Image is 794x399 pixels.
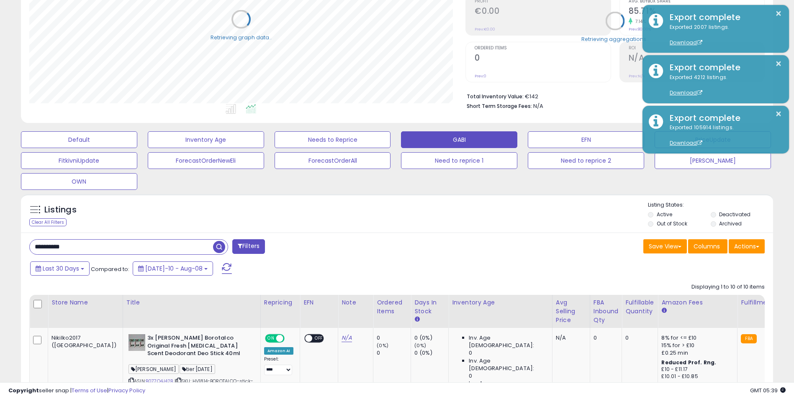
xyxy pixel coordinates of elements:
[128,334,145,351] img: 419g2FGRyAL._SL40_.jpg
[775,59,782,69] button: ×
[528,131,644,148] button: EFN
[401,131,517,148] button: GABI
[663,11,783,23] div: Export complete
[30,261,90,276] button: Last 30 Days
[211,33,272,41] div: Retrieving graph data..
[232,239,265,254] button: Filters
[342,298,370,307] div: Note
[266,335,276,342] span: ON
[556,298,586,325] div: Avg Selling Price
[688,239,727,253] button: Columns
[414,316,419,323] small: Days In Stock.
[556,334,583,342] div: N/A
[594,334,616,342] div: 0
[401,152,517,169] button: Need to reprice 1
[719,211,750,218] label: Deactivated
[414,334,448,342] div: 0 (0%)
[775,8,782,19] button: ×
[264,347,293,355] div: Amazon AI
[72,386,107,394] a: Terms of Use
[663,23,783,47] div: Exported 2007 listings.
[126,298,257,307] div: Title
[661,342,731,349] div: 15% for > £10
[146,378,173,385] a: B077Q4J42B
[145,264,203,273] span: [DATE]-10 - Aug-08
[414,349,448,357] div: 0 (0%)
[528,152,644,169] button: Need to reprice 2
[44,204,77,216] h5: Listings
[663,74,783,97] div: Exported 4212 listings.
[312,335,326,342] span: OFF
[469,380,545,395] span: Inv. Age [DEMOGRAPHIC_DATA]:
[661,298,734,307] div: Amazon Fees
[108,386,145,394] a: Privacy Policy
[663,61,783,74] div: Export complete
[581,35,649,43] div: Retrieving aggregations..
[661,334,731,342] div: 8% for <= £10
[21,131,137,148] button: Default
[661,349,731,357] div: £0.25 min
[21,152,137,169] button: FitkivniUpdate
[719,220,742,227] label: Archived
[148,131,264,148] button: Inventory Age
[148,152,264,169] button: ForecastOrderNewEli
[147,334,249,360] b: 3x [PERSON_NAME] Borotalco Original Fresh [MEDICAL_DATA] Scent Deodorant Deo Stick 40ml
[775,109,782,119] button: ×
[264,356,293,375] div: Preset:
[275,152,391,169] button: ForecastOrderAll
[663,124,783,147] div: Exported 105914 listings.
[180,364,215,374] span: tier [DATE]
[469,357,545,372] span: Inv. Age [DEMOGRAPHIC_DATA]:
[670,39,702,46] a: Download
[594,298,619,325] div: FBA inbound Qty
[21,173,137,190] button: OWN
[377,298,407,316] div: Ordered Items
[133,261,213,276] button: [DATE]-10 - Aug-08
[469,372,472,380] span: 0
[625,298,654,316] div: Fulfillable Quantity
[661,373,731,380] div: £10.01 - £10.85
[303,298,334,307] div: EFN
[128,378,253,390] span: | SKU: HV1814-BOROTALCO-stick-original-40-x3
[8,386,39,394] strong: Copyright
[342,334,352,342] a: N/A
[377,334,411,342] div: 0
[275,131,391,148] button: Needs to Reprice
[670,139,702,146] a: Download
[625,334,651,342] div: 0
[414,298,445,316] div: Days In Stock
[283,335,297,342] span: OFF
[43,264,79,273] span: Last 30 Days
[741,298,775,307] div: Fulfillment
[663,112,783,124] div: Export complete
[643,239,687,253] button: Save View
[750,386,786,394] span: 2025-09-8 05:39 GMT
[469,349,472,357] span: 0
[414,342,426,349] small: (0%)
[729,239,765,253] button: Actions
[469,334,545,349] span: Inv. Age [DEMOGRAPHIC_DATA]:
[661,366,731,373] div: £10 - £11.17
[51,334,116,349] div: Nikilko2017 ([GEOGRAPHIC_DATA])
[51,298,119,307] div: Store Name
[657,220,687,227] label: Out of Stock
[128,364,179,374] span: [PERSON_NAME]
[264,298,296,307] div: Repricing
[452,298,548,307] div: Inventory Age
[657,211,672,218] label: Active
[661,307,666,315] small: Amazon Fees.
[377,342,388,349] small: (0%)
[91,265,129,273] span: Compared to:
[29,218,67,226] div: Clear All Filters
[377,349,411,357] div: 0
[661,359,716,366] b: Reduced Prof. Rng.
[741,334,756,343] small: FBA
[655,152,771,169] button: [PERSON_NAME]
[694,242,720,251] span: Columns
[648,201,773,209] p: Listing States:
[691,283,765,291] div: Displaying 1 to 10 of 10 items
[8,387,145,395] div: seller snap | |
[670,89,702,96] a: Download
